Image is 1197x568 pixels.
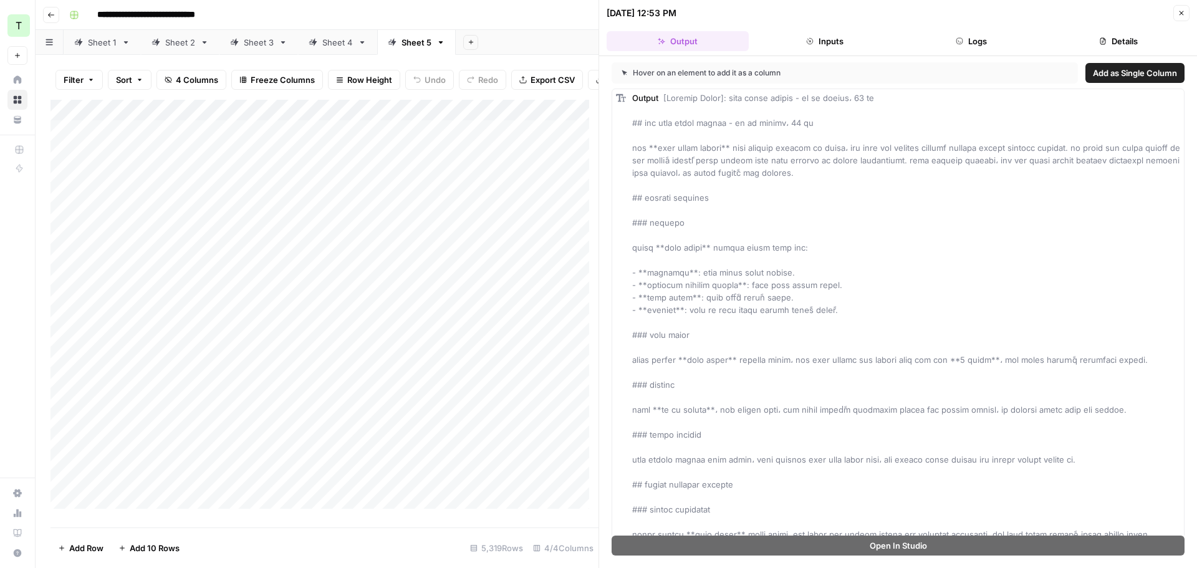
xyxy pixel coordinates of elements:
a: Sheet 3 [219,30,298,55]
button: Add 10 Rows [111,538,187,558]
div: 4/4 Columns [528,538,598,558]
a: Learning Hub [7,523,27,543]
div: [DATE] 12:53 PM [607,7,676,19]
span: 4 Columns [176,74,218,86]
a: Sheet 1 [64,30,141,55]
a: Sheet 4 [298,30,377,55]
a: Usage [7,503,27,523]
a: Settings [7,483,27,503]
span: Export CSV [531,74,575,86]
button: Export CSV [511,70,583,90]
a: Home [7,70,27,90]
span: Add Row [69,542,103,554]
span: Open In Studio [870,539,927,552]
div: Sheet 1 [88,36,117,49]
div: 5,319 Rows [465,538,528,558]
span: T [16,18,22,33]
button: Undo [405,70,454,90]
div: Sheet 3 [244,36,274,49]
a: Browse [7,90,27,110]
button: Output [607,31,749,51]
div: Hover on an element to add it as a column [622,67,925,79]
button: Workspace: TY SEO Team [7,10,27,41]
button: Details [1047,31,1190,51]
div: Sheet 2 [165,36,195,49]
span: Output [632,93,658,103]
a: Sheet 2 [141,30,219,55]
button: Open In Studio [612,536,1185,556]
button: Add as Single Column [1085,63,1185,83]
span: Add as Single Column [1093,67,1177,79]
span: Filter [64,74,84,86]
button: Help + Support [7,543,27,563]
button: Row Height [328,70,400,90]
button: 4 Columns [156,70,226,90]
button: Add Row [50,538,111,558]
button: Redo [459,70,506,90]
div: Sheet 4 [322,36,353,49]
a: Sheet 5 [377,30,456,55]
button: Freeze Columns [231,70,323,90]
span: Redo [478,74,498,86]
a: Your Data [7,110,27,130]
span: Freeze Columns [251,74,315,86]
span: Sort [116,74,132,86]
span: Undo [425,74,446,86]
button: Inputs [754,31,896,51]
span: Row Height [347,74,392,86]
button: Logs [901,31,1043,51]
button: Filter [55,70,103,90]
span: Add 10 Rows [130,542,180,554]
button: Sort [108,70,151,90]
div: Sheet 5 [401,36,431,49]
